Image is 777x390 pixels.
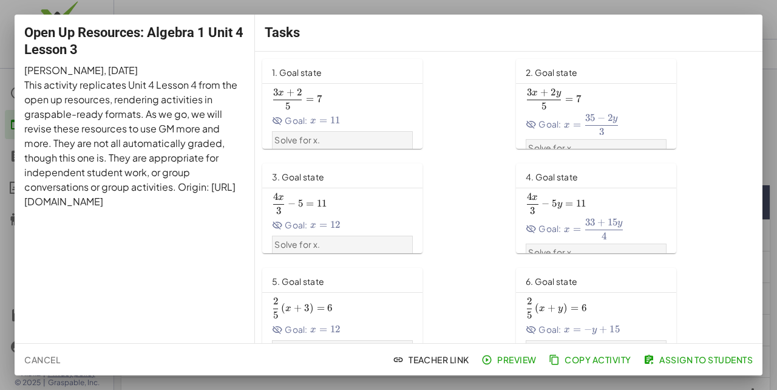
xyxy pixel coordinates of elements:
i: Goal State is hidden. [526,324,537,335]
span: 4 [273,191,278,203]
span: = [571,302,579,314]
span: = [319,114,327,126]
span: + [294,302,302,314]
span: Teacher Link [395,354,469,365]
span: 5 [285,100,290,112]
span: 6 [327,302,332,314]
span: ​ [302,89,303,102]
span: Goal: [526,114,562,135]
span: + [548,302,555,314]
span: = [317,302,325,314]
span: y [557,199,562,209]
span: 1. Goal state [272,67,322,78]
span: 3 [527,86,532,98]
span: + [540,86,548,98]
span: x [564,120,570,130]
a: 1. Goal stateGoal:Solve for x. [262,59,501,149]
span: ​ [618,114,619,128]
span: 2 [527,295,532,307]
span: y [617,218,622,228]
button: Cancel [19,349,65,371]
i: Goal State is hidden. [272,324,283,335]
span: ​ [532,298,533,311]
i: Goal State is hidden. [526,224,537,234]
span: = [573,223,581,235]
span: x [532,88,538,98]
span: 3 [599,126,604,138]
i: Goal State is hidden. [526,119,537,130]
span: 5 [552,197,557,210]
a: 5. Goal stateGoal:Solve for x. [262,268,501,358]
span: = [573,118,581,131]
span: 2 [551,86,555,98]
span: 5 [527,309,532,321]
span: 3 [530,205,535,217]
span: = [573,323,581,335]
span: = [306,197,314,210]
span: x [539,304,545,313]
span: 2 [608,112,612,124]
a: Preview [479,349,541,371]
p: Solve for x. [274,239,410,251]
div: Tasks [255,15,762,51]
span: 2. Goal state [526,67,577,78]
span: − [288,197,296,210]
span: 3 [304,302,309,314]
span: = [306,93,314,105]
span: ( [535,302,539,314]
span: 3 [273,86,278,98]
span: ) [310,302,314,314]
a: 2. Goal stateGoal:Solve for x. [516,59,755,149]
a: 6. Goal stateGoal:Solve for x. [516,268,755,358]
span: 6. Goal state [526,276,577,287]
span: x [564,225,570,234]
span: ​ [278,298,279,311]
i: Goal State is hidden. [272,220,283,231]
span: 4 [602,230,606,242]
span: x [285,304,291,313]
span: 2 [273,295,278,307]
span: 12 [330,323,341,335]
span: − [584,323,592,335]
span: = [319,219,327,231]
span: [PERSON_NAME] [24,64,104,77]
span: = [565,197,573,210]
span: ​ [284,193,285,207]
span: Goal: [526,219,562,239]
span: y [556,88,561,98]
span: ​ [623,219,624,232]
span: x [278,193,284,202]
a: 3. Goal stateGoal:Solve for x. [262,163,501,253]
span: Goal: [272,219,308,231]
button: Assign to Students [641,349,758,371]
span: Preview [484,354,537,365]
span: 6 [582,302,586,314]
span: 11 [330,114,341,126]
span: 2 [297,86,302,98]
span: 5 [273,309,278,321]
span: x [532,193,538,202]
span: Copy Activity [551,354,631,365]
span: Open Up Resources: Algebra 1 Unit 4 Lesson 3 [24,25,243,57]
p: This activity replicates Unit 4 Lesson 4 from the open up resources, rendering activities in gras... [24,78,245,209]
span: 12 [330,219,341,231]
span: Goal: [272,114,308,127]
span: ​ [561,89,562,102]
span: 33 [585,216,595,228]
span: 11 [576,197,586,210]
span: , [DATE] [104,64,138,77]
span: 5. Goal state [272,276,324,287]
span: x [278,88,284,98]
span: Cancel [24,354,60,365]
span: 7 [317,93,322,105]
span: Goal: [526,323,562,336]
span: 4 [527,191,532,203]
span: 5 [298,197,303,210]
span: = [319,323,327,335]
span: ( [281,302,285,314]
span: y [558,304,563,313]
span: 15 [609,323,620,335]
span: 5 [541,100,546,112]
span: + [597,216,605,228]
span: 35 [585,112,595,124]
